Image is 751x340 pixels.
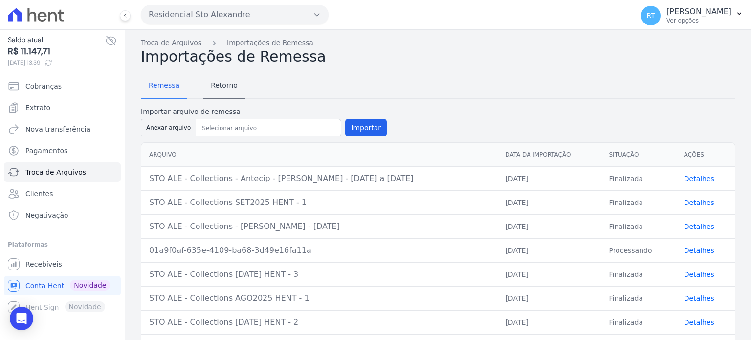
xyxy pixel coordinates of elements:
[141,107,387,117] label: Importar arquivo de remessa
[497,262,601,286] td: [DATE]
[684,295,714,302] a: Detalhes
[149,317,489,328] div: STO ALE - Collections [DATE] HENT - 2
[143,75,185,95] span: Remessa
[497,238,601,262] td: [DATE]
[25,81,62,91] span: Cobranças
[25,167,86,177] span: Troca de Arquivos
[4,254,121,274] a: Recebíveis
[141,38,735,48] nav: Breadcrumb
[4,162,121,182] a: Troca de Arquivos
[601,143,676,167] th: Situação
[684,199,714,206] a: Detalhes
[646,12,655,19] span: RT
[497,143,601,167] th: Data da Importação
[198,122,339,134] input: Selecionar arquivo
[345,119,387,136] button: Importar
[666,7,731,17] p: [PERSON_NAME]
[676,143,735,167] th: Ações
[149,293,489,304] div: STO ALE - Collections AGO2025 HENT - 1
[8,45,105,58] span: R$ 11.147,71
[25,124,90,134] span: Nova transferência
[666,17,731,24] p: Ver opções
[203,73,245,99] a: Retorno
[4,141,121,160] a: Pagamentos
[8,58,105,67] span: [DATE] 13:39
[141,143,497,167] th: Arquivo
[10,307,33,330] div: Open Intercom Messenger
[25,103,50,113] span: Extrato
[497,166,601,190] td: [DATE]
[25,146,67,156] span: Pagamentos
[601,286,676,310] td: Finalizada
[601,214,676,238] td: Finalizada
[601,166,676,190] td: Finalizada
[4,119,121,139] a: Nova transferência
[141,38,201,48] a: Troca de Arquivos
[684,223,714,230] a: Detalhes
[205,75,243,95] span: Retorno
[141,5,329,24] button: Residencial Sto Alexandre
[149,245,489,256] div: 01a9f0af-635e-4109-ba68-3d49e16fa11a
[149,173,489,184] div: STO ALE - Collections - Antecip - [PERSON_NAME] - [DATE] a [DATE]
[149,197,489,208] div: STO ALE - Collections SET2025 HENT - 1
[633,2,751,29] button: RT [PERSON_NAME] Ver opções
[25,259,62,269] span: Recebíveis
[4,98,121,117] a: Extrato
[8,76,117,317] nav: Sidebar
[8,239,117,250] div: Plataformas
[149,221,489,232] div: STO ALE - Collections - [PERSON_NAME] - [DATE]
[70,280,110,291] span: Novidade
[684,175,714,182] a: Detalhes
[4,205,121,225] a: Negativação
[4,276,121,295] a: Conta Hent Novidade
[8,35,105,45] span: Saldo atual
[4,184,121,204] a: Clientes
[497,214,601,238] td: [DATE]
[684,247,714,254] a: Detalhes
[497,310,601,334] td: [DATE]
[601,262,676,286] td: Finalizada
[684,318,714,326] a: Detalhes
[601,310,676,334] td: Finalizada
[497,190,601,214] td: [DATE]
[149,269,489,280] div: STO ALE - Collections [DATE] HENT - 3
[684,271,714,278] a: Detalhes
[141,73,187,99] a: Remessa
[4,76,121,96] a: Cobranças
[25,189,53,199] span: Clientes
[141,119,196,136] button: Anexar arquivo
[601,238,676,262] td: Processando
[227,38,313,48] a: Importações de Remessa
[601,190,676,214] td: Finalizada
[497,286,601,310] td: [DATE]
[25,281,64,291] span: Conta Hent
[25,210,68,220] span: Negativação
[141,48,735,66] h2: Importações de Remessa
